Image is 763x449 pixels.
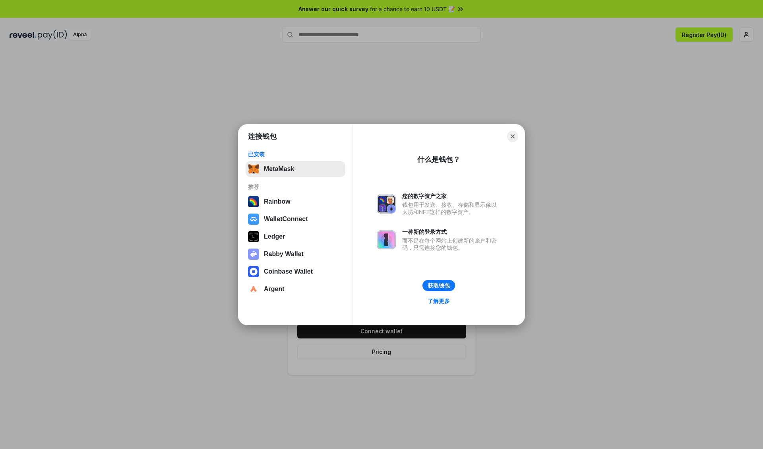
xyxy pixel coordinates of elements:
[402,228,501,235] div: 一种新的登录方式
[417,155,460,164] div: 什么是钱包？
[264,216,308,223] div: WalletConnect
[264,165,294,173] div: MetaMask
[248,196,259,207] img: svg+xml,%3Csvg%20width%3D%22120%22%20height%3D%22120%22%20viewBox%3D%220%200%20120%20120%22%20fil...
[423,296,455,306] a: 了解更多
[248,132,277,141] h1: 连接钱包
[246,281,345,297] button: Argent
[402,201,501,216] div: 钱包用于发送、接收、存储和显示像以太坊和NFT这样的数字资产。
[422,280,455,291] button: 获取钱包
[246,246,345,262] button: Rabby Wallet
[428,297,450,305] div: 了解更多
[246,211,345,227] button: WalletConnect
[248,284,259,295] img: svg+xml,%3Csvg%20width%3D%2228%22%20height%3D%2228%22%20viewBox%3D%220%200%2028%2028%22%20fill%3D...
[248,214,259,225] img: svg+xml,%3Csvg%20width%3D%2228%22%20height%3D%2228%22%20viewBox%3D%220%200%2028%2028%22%20fill%3D...
[264,286,285,293] div: Argent
[248,151,343,158] div: 已安装
[246,161,345,177] button: MetaMask
[248,163,259,175] img: svg+xml,%3Csvg%20fill%3D%22none%22%20height%3D%2233%22%20viewBox%3D%220%200%2035%2033%22%20width%...
[248,183,343,190] div: 推荐
[248,231,259,242] img: svg+xml,%3Csvg%20xmlns%3D%22http%3A%2F%2Fwww.w3.org%2F2000%2Fsvg%22%20width%3D%2228%22%20height%3...
[402,192,501,200] div: 您的数字资产之家
[428,282,450,289] div: 获取钱包
[248,249,259,260] img: svg+xml,%3Csvg%20xmlns%3D%22http%3A%2F%2Fwww.w3.org%2F2000%2Fsvg%22%20fill%3D%22none%22%20viewBox...
[507,131,518,142] button: Close
[248,266,259,277] img: svg+xml,%3Csvg%20width%3D%2228%22%20height%3D%2228%22%20viewBox%3D%220%200%2028%2028%22%20fill%3D...
[402,237,501,251] div: 而不是在每个网站上创建新的账户和密码，只需连接您的钱包。
[264,268,313,275] div: Coinbase Wallet
[246,194,345,210] button: Rainbow
[246,264,345,280] button: Coinbase Wallet
[246,229,345,245] button: Ledger
[377,194,396,214] img: svg+xml,%3Csvg%20xmlns%3D%22http%3A%2F%2Fwww.w3.org%2F2000%2Fsvg%22%20fill%3D%22none%22%20viewBox...
[264,198,290,205] div: Rainbow
[264,233,285,240] div: Ledger
[377,230,396,249] img: svg+xml,%3Csvg%20xmlns%3D%22http%3A%2F%2Fwww.w3.org%2F2000%2Fsvg%22%20fill%3D%22none%22%20viewBox...
[264,251,304,258] div: Rabby Wallet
